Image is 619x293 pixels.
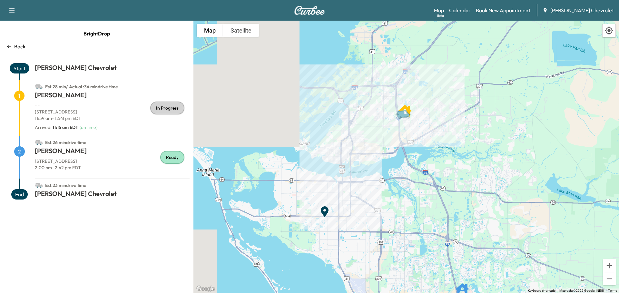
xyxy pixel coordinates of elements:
[434,6,444,14] a: MapBeta
[53,124,78,130] span: 11:15 am EDT
[14,146,25,157] span: 2
[35,124,78,131] p: Arrived :
[35,158,190,164] p: [STREET_ADDRESS]
[45,140,86,145] span: Est. 26 min drive time
[603,272,616,285] button: Zoom out
[80,124,97,130] span: ( on time )
[602,24,616,37] div: Recenter map
[195,285,216,293] img: Google
[197,24,223,37] button: Show street map
[35,91,190,102] h1: [PERSON_NAME]
[456,279,469,292] gmp-advanced-marker: CANDY MAGINNESS
[35,189,190,201] h1: [PERSON_NAME] Chevrolet
[45,182,86,188] span: Est. 23 min drive time
[223,24,259,37] button: Show satellite imagery
[14,91,25,101] span: 1
[35,146,190,158] h1: [PERSON_NAME]
[150,102,184,114] div: In Progress
[528,288,555,293] button: Keyboard shortcuts
[35,102,190,109] p: - -
[294,6,325,15] img: Curbee Logo
[476,6,530,14] a: Book New Appointment
[394,103,417,114] gmp-advanced-marker: Van
[195,285,216,293] a: Open this area in Google Maps (opens a new window)
[160,151,184,164] div: Ready
[35,63,190,75] h1: [PERSON_NAME] Chevrolet
[559,289,604,292] span: Map data ©2025 Google, INEGI
[603,259,616,272] button: Zoom in
[35,164,190,171] p: 2:00 pm - 2:42 pm EDT
[550,6,614,14] span: [PERSON_NAME] Chevrolet
[35,115,190,122] p: 11:59 am - 12:41 pm EDT
[318,202,331,215] gmp-advanced-marker: End Point
[10,63,29,73] span: Start
[437,13,444,18] div: Beta
[35,109,190,115] p: [STREET_ADDRESS]
[608,289,617,292] a: Terms (opens in new tab)
[14,43,25,50] p: Back
[398,101,411,114] gmp-advanced-marker: LINDA ANN ENGLE
[45,84,118,90] span: Est. 28 min / Actual : 34 min drive time
[84,27,110,40] span: BrightDrop
[449,6,471,14] a: Calendar
[11,189,28,200] span: End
